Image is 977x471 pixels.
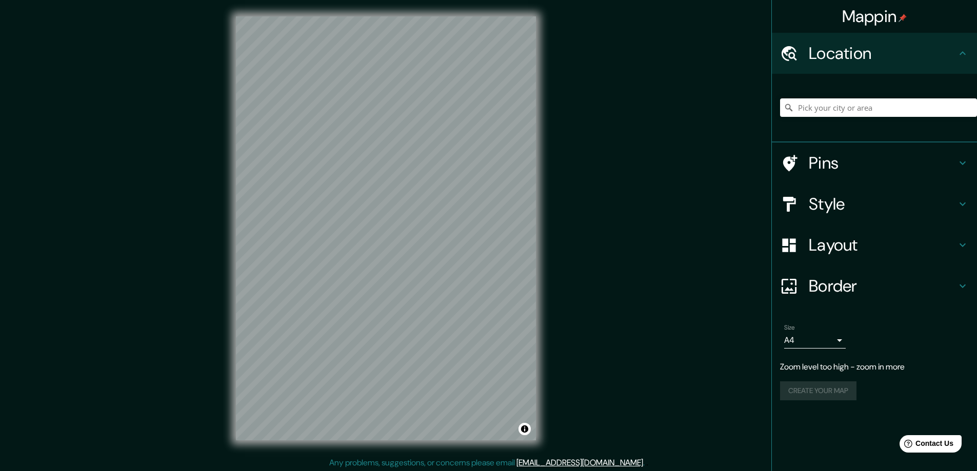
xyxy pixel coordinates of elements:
iframe: Help widget launcher [886,431,966,460]
div: A4 [784,332,846,349]
h4: Pins [809,153,956,173]
h4: Border [809,276,956,296]
button: Toggle attribution [519,423,531,435]
div: Pins [772,142,977,183]
a: [EMAIL_ADDRESS][DOMAIN_NAME] [516,457,643,468]
div: . [646,457,648,469]
h4: Style [809,194,956,214]
div: Layout [772,224,977,265]
canvas: Map [236,16,536,440]
p: Any problems, suggestions, or concerns please email . [329,457,645,469]
h4: Layout [809,235,956,255]
h4: Location [809,43,956,64]
img: pin-icon.png [899,14,907,22]
p: Zoom level too high - zoom in more [780,361,969,373]
div: Border [772,265,977,306]
div: Location [772,33,977,74]
div: Style [772,183,977,224]
div: . [645,457,646,469]
label: Size [784,323,795,332]
h4: Mappin [842,6,907,27]
input: Pick your city or area [780,98,977,117]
